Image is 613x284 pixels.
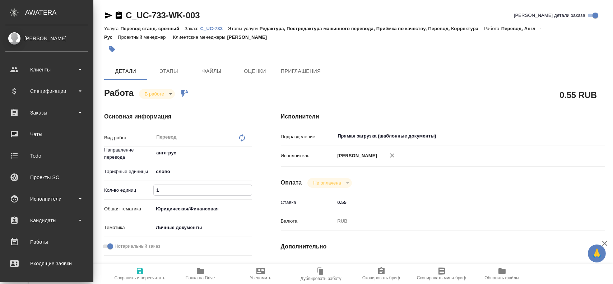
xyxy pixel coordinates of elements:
[412,264,472,284] button: Скопировать мини-бриф
[591,246,603,261] span: 🙏
[260,26,484,31] p: Редактура, Постредактура машинного перевода, Приёмка по качеству, Перевод, Корректура
[115,243,160,250] span: Нотариальный заказ
[143,91,166,97] button: В работе
[281,242,605,251] h4: Дополнительно
[173,34,227,40] p: Клиентские менеджеры
[2,125,92,143] a: Чаты
[335,260,578,271] input: Пустое поле
[5,129,88,140] div: Чаты
[417,275,466,280] span: Скопировать мини-бриф
[311,180,343,186] button: Не оплачена
[291,264,351,284] button: Дублировать работу
[118,34,167,40] p: Проектный менеджер
[231,264,291,284] button: Уведомить
[484,26,501,31] p: Работа
[186,275,215,280] span: Папка на Drive
[301,276,342,281] span: Дублировать работу
[170,264,231,284] button: Папка на Drive
[228,26,260,31] p: Этапы услуги
[5,107,88,118] div: Заказы
[351,264,412,284] button: Скопировать бриф
[5,150,88,161] div: Todo
[281,67,321,76] span: Приглашения
[559,89,597,101] h2: 0.55 RUB
[335,215,578,227] div: RUB
[574,135,576,137] button: Open
[281,218,335,225] p: Валюта
[200,25,228,31] a: C_UC-733
[307,178,352,188] div: В работе
[154,185,251,195] input: ✎ Введи что-нибудь
[248,152,250,154] button: Open
[472,264,532,284] button: Обновить файлы
[281,133,335,140] p: Подразделение
[115,11,123,20] button: Скопировать ссылку
[115,275,166,280] span: Сохранить и пересчитать
[126,10,200,20] a: C_UC-733-WK-003
[104,224,153,231] p: Тематика
[227,34,272,40] p: [PERSON_NAME]
[5,34,88,42] div: [PERSON_NAME]
[5,237,88,247] div: Работы
[139,89,175,99] div: В работе
[2,233,92,251] a: Работы
[5,64,88,75] div: Клиенты
[104,112,252,121] h4: Основная информация
[281,112,605,121] h4: Исполнители
[200,26,228,31] p: C_UC-733
[104,146,153,161] p: Направление перевода
[5,86,88,97] div: Спецификации
[5,215,88,226] div: Кандидаты
[5,172,88,183] div: Проекты SC
[120,26,185,31] p: Перевод станд. срочный
[484,275,519,280] span: Обновить файлы
[153,203,252,215] div: Юридическая/Финансовая
[238,67,272,76] span: Оценки
[2,168,92,186] a: Проекты SC
[110,264,170,284] button: Сохранить и пересчитать
[5,194,88,204] div: Исполнители
[281,262,335,269] p: Последнее изменение
[588,245,606,262] button: 🙏
[335,152,377,159] p: [PERSON_NAME]
[104,41,120,57] button: Добавить тэг
[384,148,400,163] button: Удалить исполнителя
[281,152,335,159] p: Исполнитель
[362,275,400,280] span: Скопировать бриф
[104,86,134,99] h2: Работа
[195,67,229,76] span: Файлы
[153,166,252,178] div: слово
[2,147,92,165] a: Todo
[153,222,252,234] div: Личные документы
[514,12,585,19] span: [PERSON_NAME] детали заказа
[108,67,143,76] span: Детали
[335,197,578,208] input: ✎ Введи что-нибудь
[25,5,93,20] div: AWATERA
[250,275,271,280] span: Уведомить
[2,255,92,273] a: Входящие заявки
[281,178,302,187] h4: Оплата
[104,134,153,141] p: Вид работ
[185,26,200,31] p: Заказ:
[152,67,186,76] span: Этапы
[104,187,153,194] p: Кол-во единиц
[104,205,153,213] p: Общая тематика
[5,258,88,269] div: Входящие заявки
[104,26,120,31] p: Услуга
[104,11,113,20] button: Скопировать ссылку для ЯМессенджера
[281,199,335,206] p: Ставка
[104,168,153,175] p: Тарифные единицы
